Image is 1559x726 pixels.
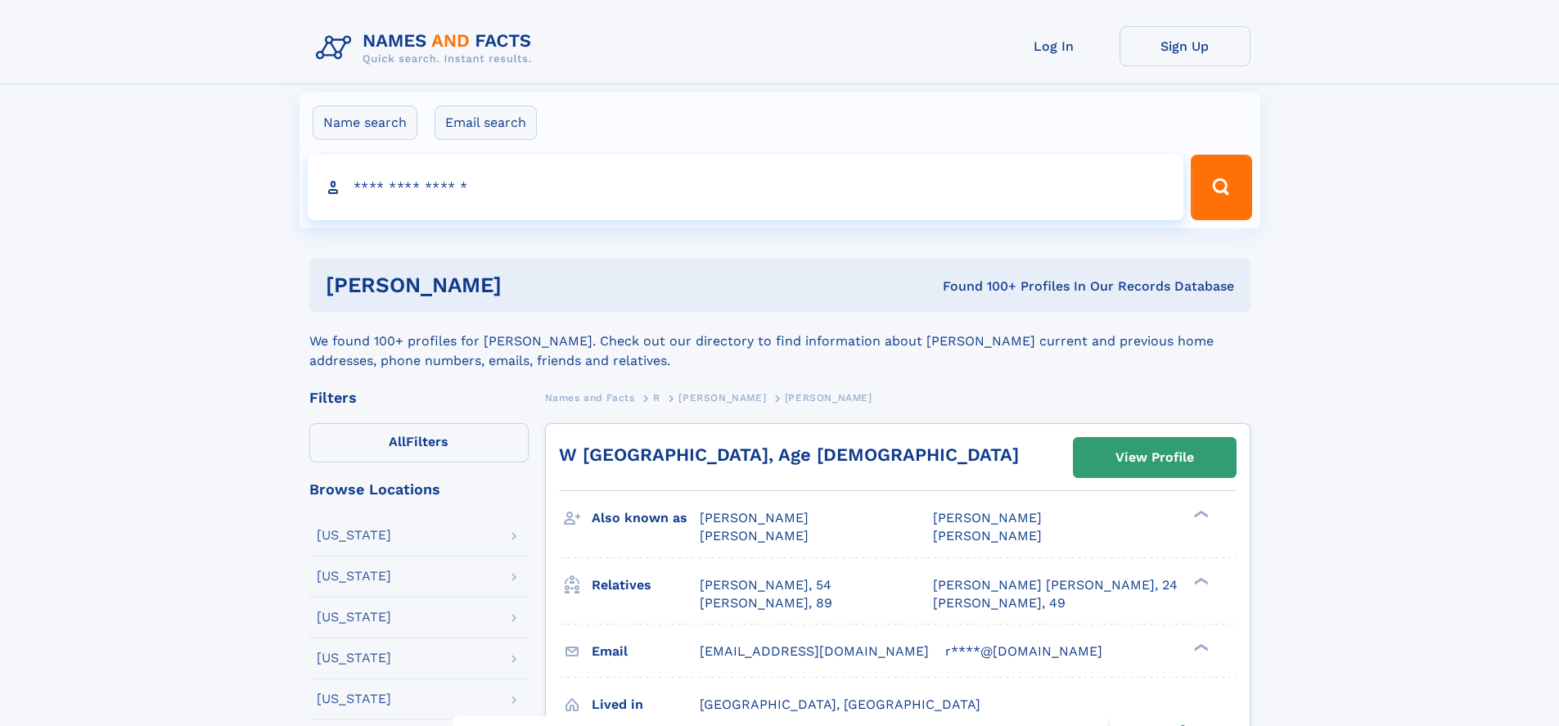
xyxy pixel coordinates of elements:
h3: Also known as [592,504,700,532]
a: [PERSON_NAME], 54 [700,576,831,594]
span: [GEOGRAPHIC_DATA], [GEOGRAPHIC_DATA] [700,697,980,712]
label: Name search [313,106,417,140]
span: R [653,392,660,404]
span: [PERSON_NAME] [678,392,766,404]
div: View Profile [1115,439,1194,476]
a: [PERSON_NAME] [678,387,766,408]
button: Search Button [1191,155,1251,220]
div: We found 100+ profiles for [PERSON_NAME]. Check out our directory to find information about [PERS... [309,312,1250,371]
div: [US_STATE] [317,652,391,665]
div: Found 100+ Profiles In Our Records Database [722,277,1234,295]
label: Email search [435,106,537,140]
h3: Relatives [592,571,700,599]
div: [US_STATE] [317,692,391,706]
a: View Profile [1074,438,1236,477]
span: [PERSON_NAME] [700,528,809,543]
span: [PERSON_NAME] [785,392,872,404]
span: [EMAIL_ADDRESS][DOMAIN_NAME] [700,643,929,659]
span: [PERSON_NAME] [933,528,1042,543]
a: [PERSON_NAME], 49 [933,594,1066,612]
input: search input [308,155,1184,220]
img: Logo Names and Facts [309,26,545,70]
div: ❯ [1190,509,1210,520]
div: Browse Locations [309,482,529,497]
div: [US_STATE] [317,529,391,542]
h3: Email [592,638,700,665]
a: Names and Facts [545,387,635,408]
a: W [GEOGRAPHIC_DATA], Age [DEMOGRAPHIC_DATA] [559,444,1019,465]
div: [US_STATE] [317,570,391,583]
span: [PERSON_NAME] [700,510,809,525]
div: ❯ [1190,575,1210,586]
a: R [653,387,660,408]
a: Log In [989,26,1120,66]
span: All [389,434,406,449]
h1: [PERSON_NAME] [326,275,723,295]
a: [PERSON_NAME] [PERSON_NAME], 24 [933,576,1178,594]
a: Sign Up [1120,26,1250,66]
label: Filters [309,423,529,462]
span: [PERSON_NAME] [933,510,1042,525]
div: [US_STATE] [317,611,391,624]
div: ❯ [1190,642,1210,652]
div: Filters [309,390,529,405]
a: [PERSON_NAME], 89 [700,594,832,612]
h3: Lived in [592,691,700,719]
